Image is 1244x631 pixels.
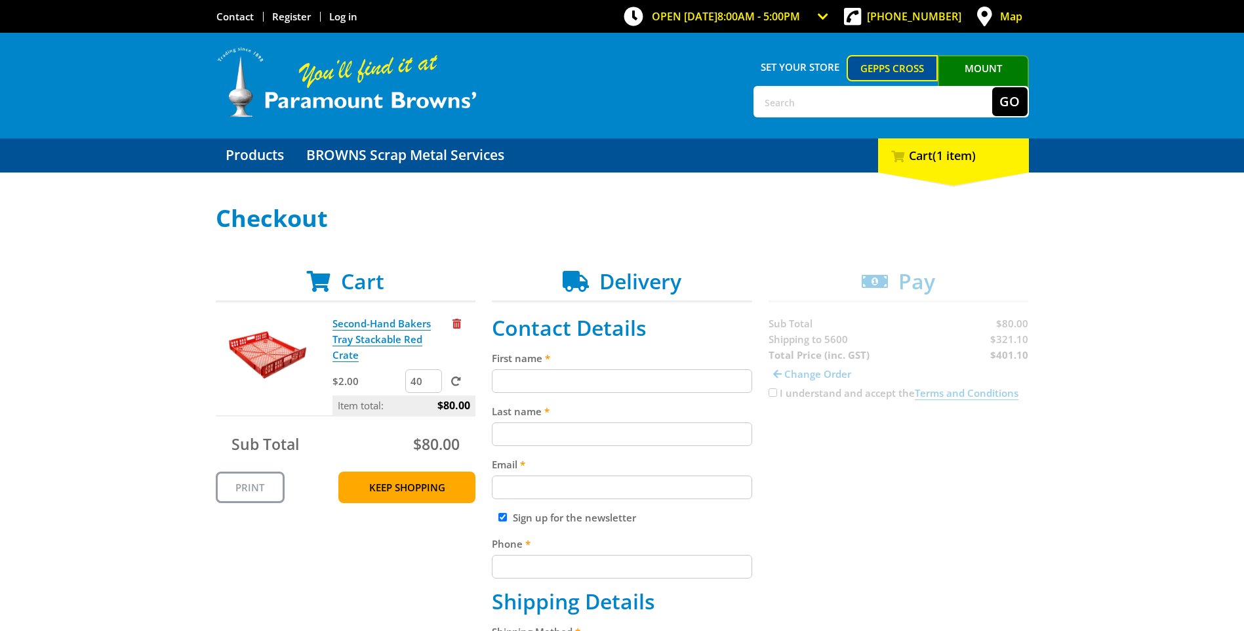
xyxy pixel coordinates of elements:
a: Go to the Contact page [216,10,254,23]
input: Please enter your email address. [492,476,752,499]
span: $80.00 [413,434,460,455]
a: Mount [PERSON_NAME] [938,55,1029,105]
img: Paramount Browns' [216,46,478,119]
label: Sign up for the newsletter [513,511,636,524]
input: Please enter your telephone number. [492,555,752,579]
button: Go [992,87,1028,116]
a: Gepps Cross [847,55,938,81]
img: Second-Hand Bakers Tray Stackable Red Crate [228,315,307,394]
p: $2.00 [332,373,403,389]
a: Go to the BROWNS Scrap Metal Services page [296,138,514,173]
a: Second-Hand Bakers Tray Stackable Red Crate [332,317,431,362]
input: Search [755,87,992,116]
span: Sub Total [231,434,299,455]
span: (1 item) [933,148,976,163]
span: Delivery [599,267,681,295]
label: Email [492,457,752,472]
label: First name [492,350,752,366]
a: Log in [329,10,357,23]
a: Print [216,472,285,503]
input: Please enter your first name. [492,369,752,393]
a: Remove from cart [452,317,461,330]
a: Keep Shopping [338,472,475,503]
input: Please enter your last name. [492,422,752,446]
span: $80.00 [437,396,470,415]
h2: Shipping Details [492,589,752,614]
label: Phone [492,536,752,552]
h2: Contact Details [492,315,752,340]
a: Go to the Products page [216,138,294,173]
span: Set your store [753,55,847,79]
h1: Checkout [216,205,1029,232]
a: Go to the registration page [272,10,311,23]
label: Last name [492,403,752,419]
div: Cart [878,138,1029,173]
span: Cart [341,267,384,295]
span: OPEN [DATE] [652,9,800,24]
span: 8:00am - 5:00pm [717,9,800,24]
p: Item total: [332,396,475,415]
